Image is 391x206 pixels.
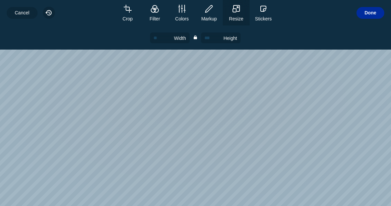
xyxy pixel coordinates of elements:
[7,7,38,19] button: Cancel
[365,7,376,19] span: Done
[141,16,168,21] span: Filter
[250,16,277,21] span: Stickers
[169,16,195,21] span: Colors
[114,16,141,21] span: Crop
[356,7,384,19] button: Done
[196,16,222,21] span: Markup
[223,16,250,21] span: Resize
[15,7,29,19] span: Cancel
